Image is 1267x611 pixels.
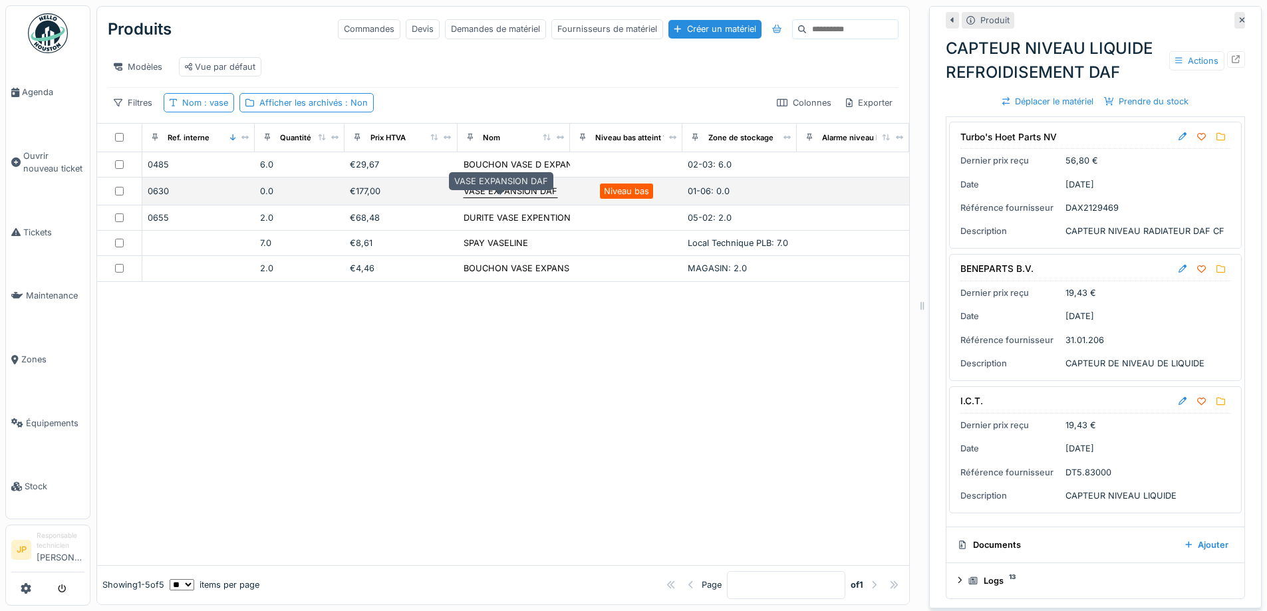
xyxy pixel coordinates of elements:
div: Zone de stockage [708,132,774,144]
div: BOUCHON VASE D EXPANTION DAF [464,158,613,171]
summary: Logs13 [952,568,1239,593]
div: Date [960,310,1060,322]
div: 19,43 € [1065,287,1096,299]
div: Quantité [280,132,311,144]
a: Équipements [6,392,90,455]
div: DAX2129469 [1065,201,1119,214]
div: [DATE] [1065,310,1094,322]
span: 05-02: 2.0 [688,213,732,223]
div: Devis [406,19,440,39]
div: 0485 [148,158,249,171]
div: Déplacer le matériel [997,92,1099,110]
div: Exporter [840,93,899,112]
strong: of 1 [851,578,863,591]
div: Ref. interne [168,132,210,144]
div: Logs [968,574,1228,587]
div: Filtres [108,93,158,112]
span: 01-06: 0.0 [688,186,730,196]
div: DURITE VASE EXPENTION MERCEDES [464,211,620,224]
span: Maintenance [26,289,84,302]
a: Tickets [6,201,90,265]
div: items per page [170,578,259,591]
a: JP Responsable technicien[PERSON_NAME] [11,531,84,572]
div: Dernier prix reçu [960,154,1060,167]
div: €4,46 [350,262,452,275]
div: 6.0 [260,158,339,171]
span: MAGASIN: 2.0 [688,263,747,273]
div: VASE EXPANSION DAF [464,185,557,197]
div: BENEPARTS B.V. [960,262,1034,275]
div: Créer un matériel [668,20,761,38]
a: Zones [6,328,90,392]
div: €29,67 [350,158,452,171]
div: CAPTEUR NIVEAU RADIATEUR DAF CF [1065,225,1224,237]
div: 2.0 [260,211,339,224]
div: Alarme niveau bas [822,132,889,144]
div: Responsable technicien [37,531,84,551]
div: Date [960,442,1060,455]
div: Date [960,178,1060,191]
div: Turbo's Hoet Parts NV [960,130,1057,144]
div: Produits [108,12,172,47]
div: Prendre du stock [1099,92,1194,110]
div: Showing 1 - 5 of 5 [102,578,164,591]
span: Ouvrir nouveau ticket [23,150,84,175]
img: Badge_color-CXgf-gQk.svg [28,13,68,53]
div: Vue par défaut [185,61,255,73]
div: I.C.T. [960,394,983,408]
div: CAPTEUR NIVEAU LIQUIDE REFROIDISEMENT DAF [946,37,1245,84]
span: Zones [21,353,84,366]
div: Demandes de matériel [445,19,546,39]
div: Référence fournisseur [960,334,1060,346]
div: €68,48 [350,211,452,224]
span: 02-03: 6.0 [688,160,732,170]
div: CAPTEUR NIVEAU LIQUIDE [1065,489,1177,502]
div: BOUCHON VASE EXPANSION VOLVO [464,262,617,275]
div: €177,00 [350,185,452,197]
div: Produit [980,14,1010,27]
div: DT5.83000 [1065,466,1111,479]
div: Dernier prix reçu [960,419,1060,431]
div: 31.01.206 [1065,334,1104,346]
div: Référence fournisseur [960,201,1060,214]
div: 0.0 [260,185,339,197]
div: [DATE] [1065,178,1094,191]
div: VASE EXPANSION DAF [449,172,553,190]
div: Référence fournisseur [960,466,1060,479]
div: Description [960,225,1060,237]
div: Nom [483,132,500,144]
span: Local Technique PLB: 7.0 [688,238,788,248]
li: [PERSON_NAME] [37,531,84,569]
div: Dernier prix reçu [960,287,1060,299]
div: Colonnes [771,93,837,112]
div: 7.0 [260,237,339,249]
div: Niveau bas atteint ? [595,132,667,144]
div: Afficher les archivés [259,96,368,109]
a: Ouvrir nouveau ticket [6,124,90,201]
a: Stock [6,455,90,519]
span: : vase [202,98,228,108]
div: Description [960,357,1060,370]
span: Équipements [26,417,84,429]
div: Prix HTVA [370,132,406,144]
a: Agenda [6,61,90,124]
div: 0630 [148,185,249,197]
div: 19,43 € [1065,419,1096,431]
div: Niveau bas [604,185,649,197]
summary: DocumentsAjouter [952,533,1239,557]
div: Commandes [338,19,400,39]
div: Documents [957,539,1175,551]
a: Maintenance [6,264,90,328]
div: Ajouter [1180,536,1234,554]
div: Nom [182,96,228,109]
span: Agenda [22,86,84,98]
div: Description [960,489,1060,502]
div: [DATE] [1065,442,1094,455]
li: JP [11,540,31,560]
div: 0655 [148,211,249,224]
span: Tickets [23,226,84,239]
div: Modèles [108,57,168,76]
div: 56,80 € [1065,154,1098,167]
span: Stock [25,480,84,493]
span: : Non [343,98,368,108]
